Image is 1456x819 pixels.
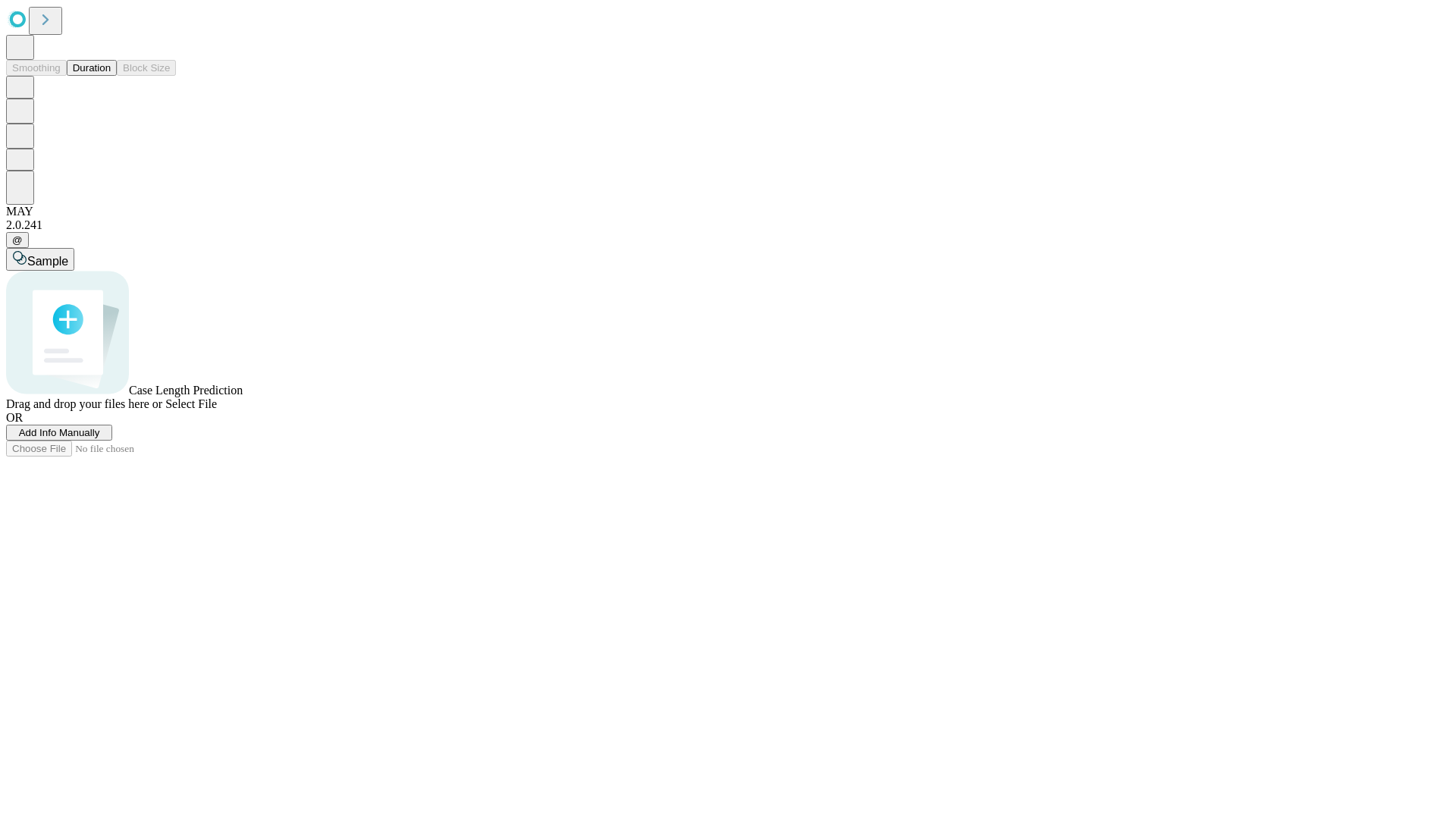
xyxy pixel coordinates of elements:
[117,60,176,76] button: Block Size
[19,427,100,438] span: Add Info Manually
[67,60,117,76] button: Duration
[6,397,162,410] span: Drag and drop your files here or
[6,248,74,271] button: Sample
[12,234,23,246] span: @
[27,255,68,268] span: Sample
[6,218,1450,232] div: 2.0.241
[6,232,29,248] button: @
[129,384,243,397] span: Case Length Prediction
[6,205,1450,218] div: MAY
[165,397,217,410] span: Select File
[6,425,112,441] button: Add Info Manually
[6,60,67,76] button: Smoothing
[6,411,23,424] span: OR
